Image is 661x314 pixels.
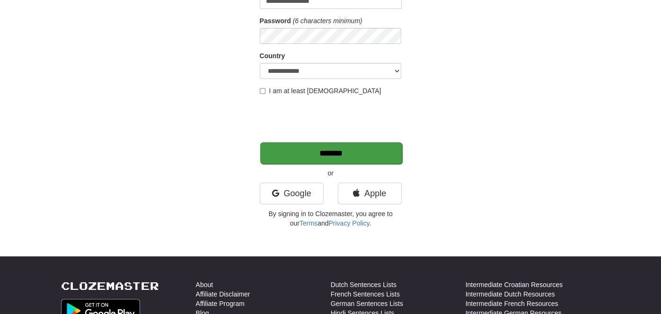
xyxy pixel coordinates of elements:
[466,289,555,299] a: Intermediate Dutch Resources
[61,280,159,292] a: Clozemaster
[331,289,400,299] a: French Sentences Lists
[260,86,381,96] label: I am at least [DEMOGRAPHIC_DATA]
[260,51,285,61] label: Country
[293,17,362,25] em: (6 characters minimum)
[300,219,317,227] a: Terms
[196,280,213,289] a: About
[466,299,558,308] a: Intermediate French Resources
[331,299,403,308] a: German Sentences Lists
[328,219,369,227] a: Privacy Policy
[260,16,291,26] label: Password
[260,100,404,137] iframe: reCAPTCHA
[466,280,563,289] a: Intermediate Croatian Resources
[196,289,250,299] a: Affiliate Disclaimer
[338,183,402,204] a: Apple
[260,88,266,94] input: I am at least [DEMOGRAPHIC_DATA]
[260,183,324,204] a: Google
[196,299,245,308] a: Affiliate Program
[331,280,397,289] a: Dutch Sentences Lists
[260,168,402,178] p: or
[260,209,402,228] p: By signing in to Clozemaster, you agree to our and .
